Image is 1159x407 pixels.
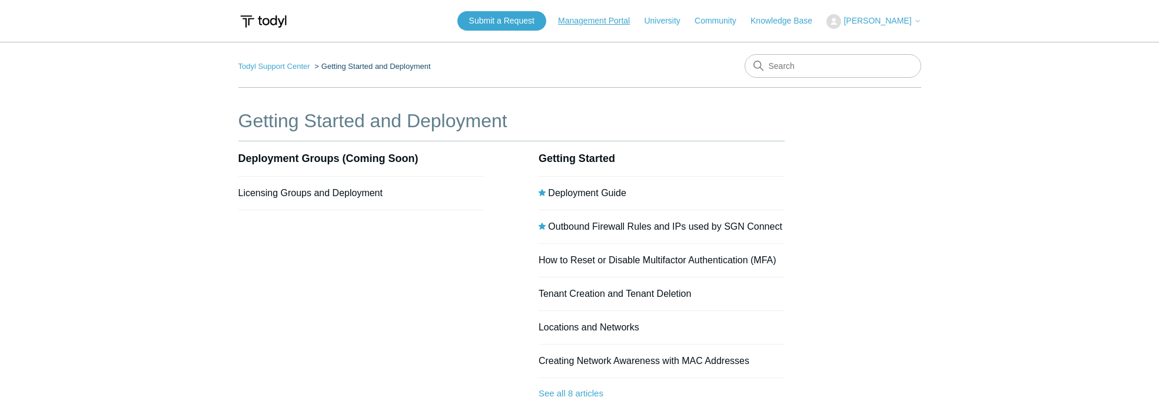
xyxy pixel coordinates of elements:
button: [PERSON_NAME] [826,14,921,29]
input: Search [745,54,921,78]
a: Deployment Guide [548,188,626,198]
a: Deployment Groups (Coming Soon) [238,153,419,164]
h1: Getting Started and Deployment [238,107,785,135]
a: Getting Started [539,153,615,164]
svg: Promoted article [539,189,546,196]
a: Community [695,15,748,27]
a: Management Portal [558,15,642,27]
li: Getting Started and Deployment [312,62,430,71]
a: Locations and Networks [539,322,639,332]
a: Knowledge Base [750,15,824,27]
a: Todyl Support Center [238,62,310,71]
span: [PERSON_NAME] [843,16,911,25]
a: University [644,15,692,27]
a: How to Reset or Disable Multifactor Authentication (MFA) [539,255,776,265]
a: Licensing Groups and Deployment [238,188,383,198]
img: Todyl Support Center Help Center home page [238,11,288,32]
a: Outbound Firewall Rules and IPs used by SGN Connect [548,221,782,231]
a: Creating Network Awareness with MAC Addresses [539,356,749,366]
svg: Promoted article [539,223,546,230]
li: Todyl Support Center [238,62,313,71]
a: Tenant Creation and Tenant Deletion [539,289,691,299]
a: Submit a Request [457,11,546,31]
